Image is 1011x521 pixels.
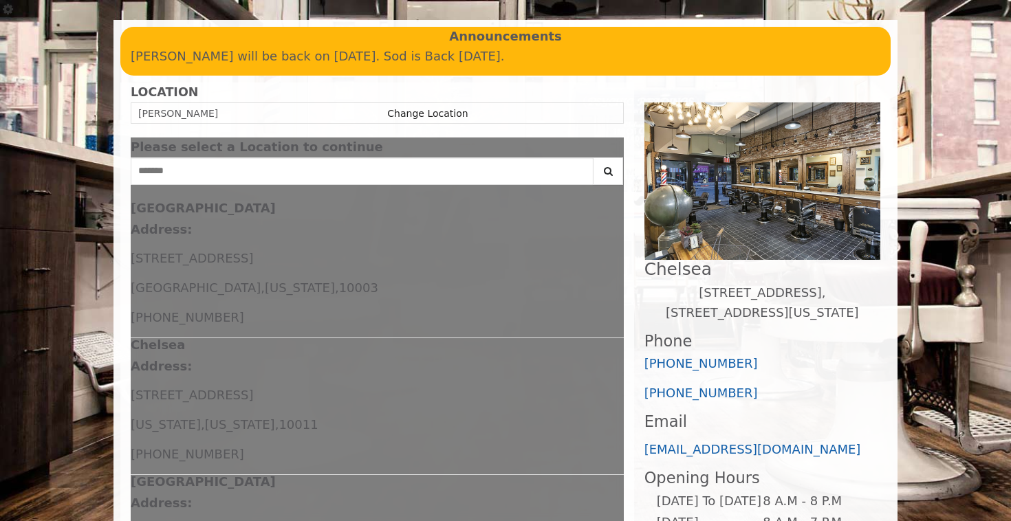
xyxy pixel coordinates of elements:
[131,388,253,402] span: [STREET_ADDRESS]
[644,469,880,487] h3: Opening Hours
[205,417,275,432] span: [US_STATE]
[644,442,861,456] a: [EMAIL_ADDRESS][DOMAIN_NAME]
[131,496,192,510] b: Address:
[131,85,198,99] b: LOCATION
[131,474,276,489] b: [GEOGRAPHIC_DATA]
[603,143,624,152] button: close dialog
[131,310,244,324] span: [PHONE_NUMBER]
[201,417,205,432] span: ,
[131,417,201,432] span: [US_STATE]
[261,280,265,295] span: ,
[339,280,378,295] span: 10003
[265,280,335,295] span: [US_STATE]
[449,27,562,47] b: Announcements
[644,356,758,370] a: [PHONE_NUMBER]
[644,283,880,323] p: [STREET_ADDRESS],[STREET_ADDRESS][US_STATE]
[275,417,279,432] span: ,
[656,491,762,512] td: [DATE] To [DATE]
[131,280,261,295] span: [GEOGRAPHIC_DATA]
[335,280,339,295] span: ,
[131,201,276,215] b: [GEOGRAPHIC_DATA]
[131,157,594,185] input: Search Center
[131,337,185,352] b: Chelsea
[644,333,880,350] h3: Phone
[600,166,616,176] i: Search button
[131,251,253,265] span: [STREET_ADDRESS]
[644,260,880,278] h2: Chelsea
[131,359,192,373] b: Address:
[644,386,758,400] a: [PHONE_NUMBER]
[131,157,624,192] div: Center Select
[644,413,880,430] h3: Email
[387,108,468,119] a: Change Location
[131,47,880,67] p: [PERSON_NAME] will be back on [DATE]. Sod is Back [DATE].
[131,140,383,154] span: Please select a Location to continue
[762,491,869,512] td: 8 A.M - 8 P.M
[131,447,244,461] span: [PHONE_NUMBER]
[131,222,192,236] b: Address:
[279,417,318,432] span: 10011
[138,108,218,119] span: [PERSON_NAME]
